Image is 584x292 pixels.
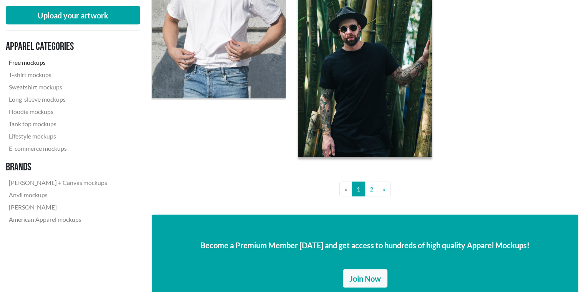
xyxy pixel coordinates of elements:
[352,182,365,196] a: 1
[6,106,110,118] a: Hoodie mockups
[6,69,110,81] a: T-shirt mockups
[6,40,110,53] h3: Apparel categories
[383,185,385,193] span: »
[6,93,110,106] a: Long-sleeve mockups
[6,142,110,155] a: E-commerce mockups
[365,182,378,196] a: 2
[6,56,110,69] a: Free mockups
[6,213,110,226] a: American Apparel mockups
[6,6,140,25] button: Upload your artwork
[6,177,110,189] a: [PERSON_NAME] + Canvas mockups
[6,189,110,201] a: Anvil mockups
[164,239,566,251] p: Become a Premium Member [DATE] and get access to hundreds of high quality Apparel Mockups!
[6,201,110,213] a: [PERSON_NAME]
[6,118,110,130] a: Tank top mockups
[343,269,387,288] a: Join Now
[6,130,110,142] a: Lifestyle mockups
[6,161,110,174] h3: Brands
[6,81,110,93] a: Sweatshirt mockups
